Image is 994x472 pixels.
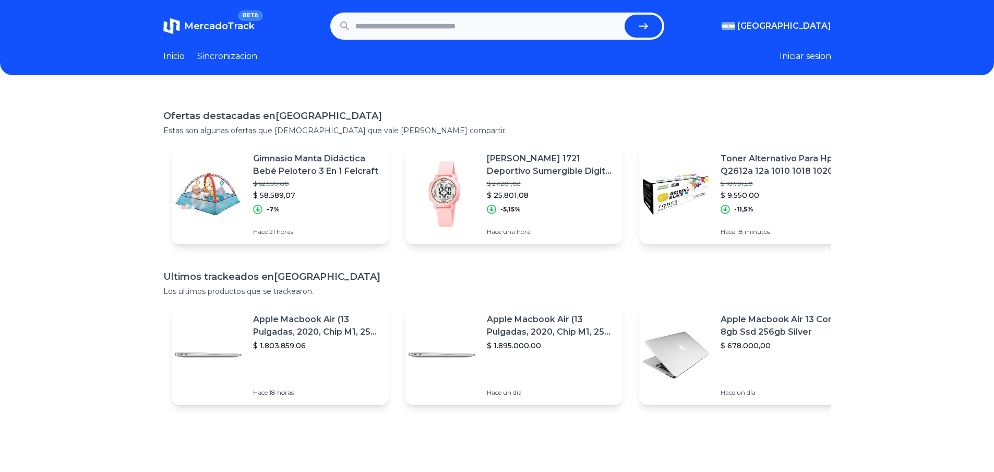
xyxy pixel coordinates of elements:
p: -11,5% [734,205,753,214]
img: Featured image [639,158,712,231]
p: Hace una hora [487,228,614,236]
p: Hace 21 horas [253,228,380,236]
img: MercadoTrack [163,18,180,34]
p: $ 1.895.000,00 [487,340,614,351]
p: $ 25.801,08 [487,190,614,200]
p: $ 58.589,07 [253,190,380,200]
p: $ 9.550,00 [721,190,848,200]
img: Featured image [172,318,245,392]
p: Apple Macbook Air 13 Core I5 8gb Ssd 256gb Silver [721,313,848,338]
p: $ 27.201,03 [487,180,614,188]
a: MercadoTrackBETA [163,18,255,34]
p: Hace un día [487,388,614,397]
span: [GEOGRAPHIC_DATA] [737,20,831,32]
p: Hace 18 horas [253,388,380,397]
h1: Ultimos trackeados en [GEOGRAPHIC_DATA] [163,269,831,284]
p: -7% [267,205,280,214]
a: Featured image[PERSON_NAME] 1721 Deportivo Sumergible Digital Crono [PERSON_NAME]$ 27.201,03$ 25.... [405,144,622,244]
p: Hace 18 minutos [721,228,848,236]
p: [PERSON_NAME] 1721 Deportivo Sumergible Digital Crono [PERSON_NAME] [487,152,614,178]
p: $ 62.999,00 [253,180,380,188]
h1: Ofertas destacadas en [GEOGRAPHIC_DATA] [163,109,831,123]
span: BETA [238,10,262,21]
img: Argentina [722,22,735,30]
p: $ 1.803.859,06 [253,340,380,351]
p: Apple Macbook Air (13 Pulgadas, 2020, Chip M1, 256 Gb De Ssd, 8 Gb De Ram) - Plata [253,313,380,338]
p: Apple Macbook Air (13 Pulgadas, 2020, Chip M1, 256 Gb De Ssd, 8 Gb De Ram) - Plata [487,313,614,338]
a: Featured imageGimnasio Manta Didáctica Bebé Pelotero 3 En 1 Felcraft$ 62.999,00$ 58.589,07-7%Hace... [172,144,389,244]
img: Featured image [639,318,712,392]
a: Featured imageApple Macbook Air (13 Pulgadas, 2020, Chip M1, 256 Gb De Ssd, 8 Gb De Ram) - Plata$... [172,305,389,405]
p: Hace un día [721,388,848,397]
img: Featured image [172,158,245,231]
p: Los ultimos productos que se trackearon. [163,286,831,297]
a: Inicio [163,50,185,63]
a: Featured imageToner Alternativo Para Hp Q2612a 12a 1010 1018 1020 1022$ 10.791,50$ 9.550,00-11,5%... [639,144,856,244]
a: Featured imageApple Macbook Air (13 Pulgadas, 2020, Chip M1, 256 Gb De Ssd, 8 Gb De Ram) - Plata$... [405,305,622,405]
img: Featured image [405,318,478,392]
p: $ 10.791,50 [721,180,848,188]
button: Iniciar sesion [780,50,831,63]
a: Featured imageApple Macbook Air 13 Core I5 8gb Ssd 256gb Silver$ 678.000,00Hace un día [639,305,856,405]
img: Featured image [405,158,478,231]
p: Toner Alternativo Para Hp Q2612a 12a 1010 1018 1020 1022 [721,152,848,178]
p: $ 678.000,00 [721,340,848,351]
p: -5,15% [500,205,521,214]
a: Sincronizacion [197,50,257,63]
p: Estas son algunas ofertas que [DEMOGRAPHIC_DATA] que vale [PERSON_NAME] compartir. [163,125,831,136]
p: Gimnasio Manta Didáctica Bebé Pelotero 3 En 1 Felcraft [253,152,380,178]
button: [GEOGRAPHIC_DATA] [722,20,831,32]
span: MercadoTrack [184,20,255,32]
